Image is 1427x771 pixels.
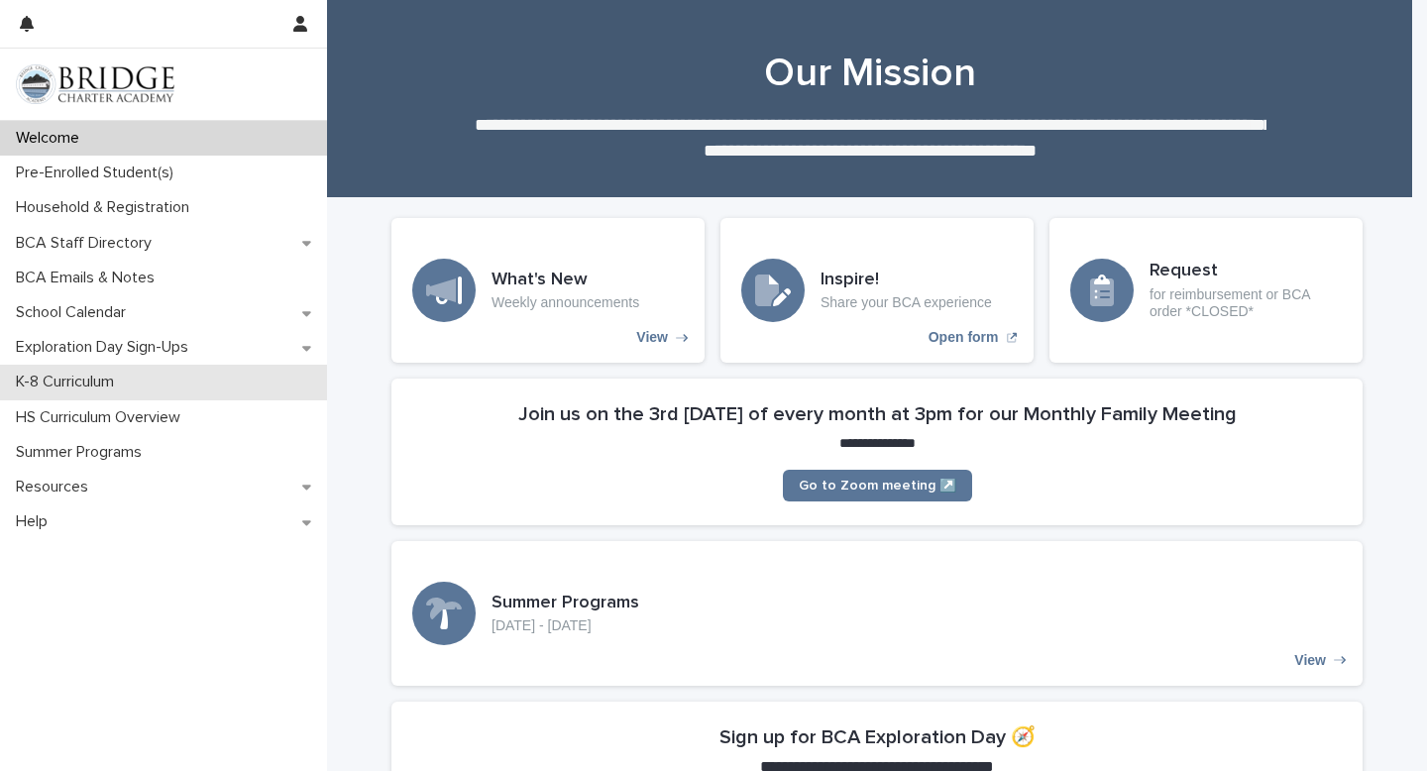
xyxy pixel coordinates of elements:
[783,470,972,501] a: Go to Zoom meeting ↗️
[391,218,705,363] a: View
[8,234,167,253] p: BCA Staff Directory
[492,593,639,614] h3: Summer Programs
[8,443,158,462] p: Summer Programs
[8,408,196,427] p: HS Curriculum Overview
[8,373,130,391] p: K-8 Curriculum
[391,541,1363,686] a: View
[8,164,189,182] p: Pre-Enrolled Student(s)
[492,294,639,311] p: Weekly announcements
[8,512,63,531] p: Help
[8,269,170,287] p: BCA Emails & Notes
[384,50,1356,97] h1: Our Mission
[1150,286,1342,320] p: for reimbursement or BCA order *CLOSED*
[636,329,668,346] p: View
[821,270,992,291] h3: Inspire!
[8,478,104,496] p: Resources
[1294,652,1326,669] p: View
[8,129,95,148] p: Welcome
[8,198,205,217] p: Household & Registration
[8,303,142,322] p: School Calendar
[720,218,1034,363] a: Open form
[821,294,992,311] p: Share your BCA experience
[719,725,1036,749] h2: Sign up for BCA Exploration Day 🧭
[492,617,639,634] p: [DATE] - [DATE]
[518,402,1237,426] h2: Join us on the 3rd [DATE] of every month at 3pm for our Monthly Family Meeting
[492,270,639,291] h3: What's New
[1150,261,1342,282] h3: Request
[929,329,999,346] p: Open form
[16,64,174,104] img: V1C1m3IdTEidaUdm9Hs0
[799,479,956,493] span: Go to Zoom meeting ↗️
[8,338,204,357] p: Exploration Day Sign-Ups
